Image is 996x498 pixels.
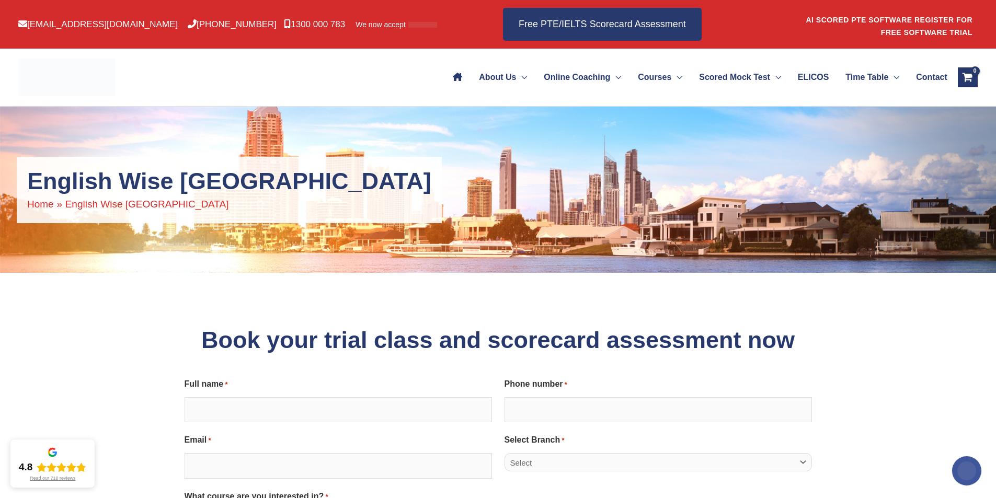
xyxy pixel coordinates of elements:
[356,19,405,30] span: We now accept
[479,59,516,96] span: About Us
[444,59,947,96] nav: Site Navigation: Main Menu
[958,67,978,87] a: View Shopping Cart, empty
[27,167,431,195] h1: English Wise [GEOGRAPHIC_DATA]
[18,59,115,96] img: cropped-ew-logo
[535,59,629,96] a: Online CoachingMenu Toggle
[544,59,610,96] span: Online Coaching
[503,8,702,41] a: Free PTE/IELTS Scorecard Assessment
[671,59,682,96] span: Menu Toggle
[805,7,978,41] aside: Header Widget 1
[284,19,345,29] a: 1300 000 783
[471,59,535,96] a: About UsMenu Toggle
[188,19,277,29] a: [PHONE_NUMBER]
[952,456,981,485] img: svg+xml;base64,PHN2ZyB4bWxucz0iaHR0cDovL3d3dy53My5vcmcvMjAwMC9zdmciIHdpZHRoPSIyMDAiIGhlaWdodD0iMj...
[185,325,812,356] h2: Book your trial class and scorecard assessment now
[505,431,565,449] label: Select Branch
[505,375,567,393] label: Phone number
[806,16,972,37] a: AI SCORED PTE SOFTWARE REGISTER FOR FREE SOFTWARE TRIAL
[845,59,888,96] span: Time Table
[19,461,32,473] div: 4.8
[699,59,770,96] span: Scored Mock Test
[408,22,437,28] img: Afterpay-Logo
[770,59,781,96] span: Menu Toggle
[27,199,54,210] a: Home
[65,199,229,210] span: English Wise [GEOGRAPHIC_DATA]
[629,59,691,96] a: CoursesMenu Toggle
[610,59,621,96] span: Menu Toggle
[638,59,671,96] span: Courses
[27,195,431,213] nav: Breadcrumbs
[19,461,86,473] div: Rating: 4.8 out of 5
[185,431,211,449] label: Email
[798,59,829,96] span: ELICOS
[691,59,789,96] a: Scored Mock TestMenu Toggle
[18,19,178,29] a: [EMAIL_ADDRESS][DOMAIN_NAME]
[837,59,908,96] a: Time TableMenu Toggle
[789,59,837,96] a: ELICOS
[30,476,76,481] div: Read our 718 reviews
[916,59,947,96] span: Contact
[185,375,228,393] label: Full name
[516,59,527,96] span: Menu Toggle
[888,59,899,96] span: Menu Toggle
[908,59,947,96] a: Contact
